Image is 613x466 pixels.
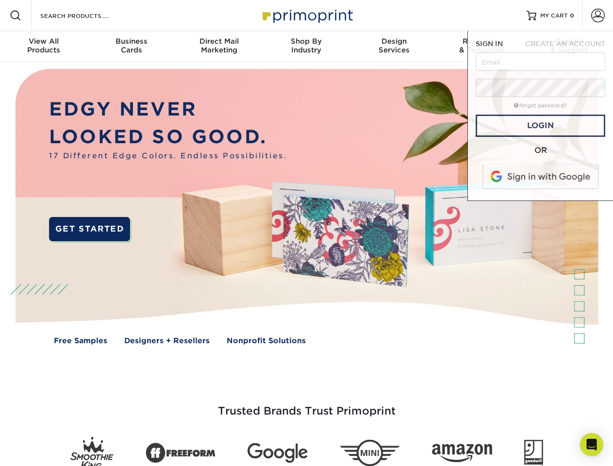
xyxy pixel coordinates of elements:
[432,444,492,463] img: Amazon
[438,31,525,62] a: Resources& Templates
[39,10,134,21] input: SEARCH PRODUCTS.....
[87,37,175,54] div: Cards
[524,440,543,466] img: Goodwill
[263,37,350,46] span: Shop By
[175,37,263,54] div: Marketing
[54,335,107,347] a: Free Samples
[227,335,306,347] a: Nonprofit Solutions
[438,37,525,46] span: Resources
[476,40,503,48] span: SIGN IN
[124,335,210,347] a: Designers + Resellers
[87,31,175,62] a: BusinessCards
[476,115,605,137] a: Login
[350,37,438,46] span: Design
[263,31,350,62] a: Shop ByIndustry
[258,5,355,26] img: Primoprint
[476,52,605,71] input: Email
[540,12,568,20] span: MY CART
[350,31,438,62] a: DesignServices
[514,102,567,109] a: forgot password?
[49,150,287,162] span: 17 Different Edge Colors. Endless Possibilities.
[570,12,574,19] span: 0
[580,433,603,456] div: Open Intercom Messenger
[476,145,605,156] div: OR
[49,96,287,123] p: EDGY NEVER
[248,443,308,463] img: Google
[175,37,263,46] span: Direct Mail
[2,436,83,463] iframe: Google Customer Reviews
[525,40,605,48] span: CREATE AN ACCOUNT
[23,382,591,429] h3: Trusted Brands Trust Primoprint
[438,37,525,54] div: & Templates
[49,123,287,151] p: LOOKED SO GOOD.
[350,37,438,54] div: Services
[175,31,263,62] a: Direct MailMarketing
[87,37,175,46] span: Business
[49,217,130,241] a: GET STARTED
[263,37,350,54] div: Industry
